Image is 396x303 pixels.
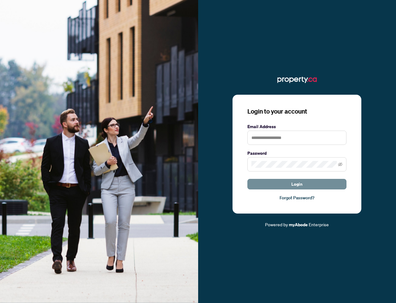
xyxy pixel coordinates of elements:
[289,221,308,228] a: myAbode
[247,107,346,116] h3: Login to your account
[277,75,317,85] img: ma-logo
[291,179,302,189] span: Login
[247,123,346,130] label: Email Address
[265,222,288,227] span: Powered by
[309,222,329,227] span: Enterprise
[247,194,346,201] a: Forgot Password?
[247,150,346,157] label: Password
[247,179,346,189] button: Login
[338,162,342,167] span: eye-invisible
